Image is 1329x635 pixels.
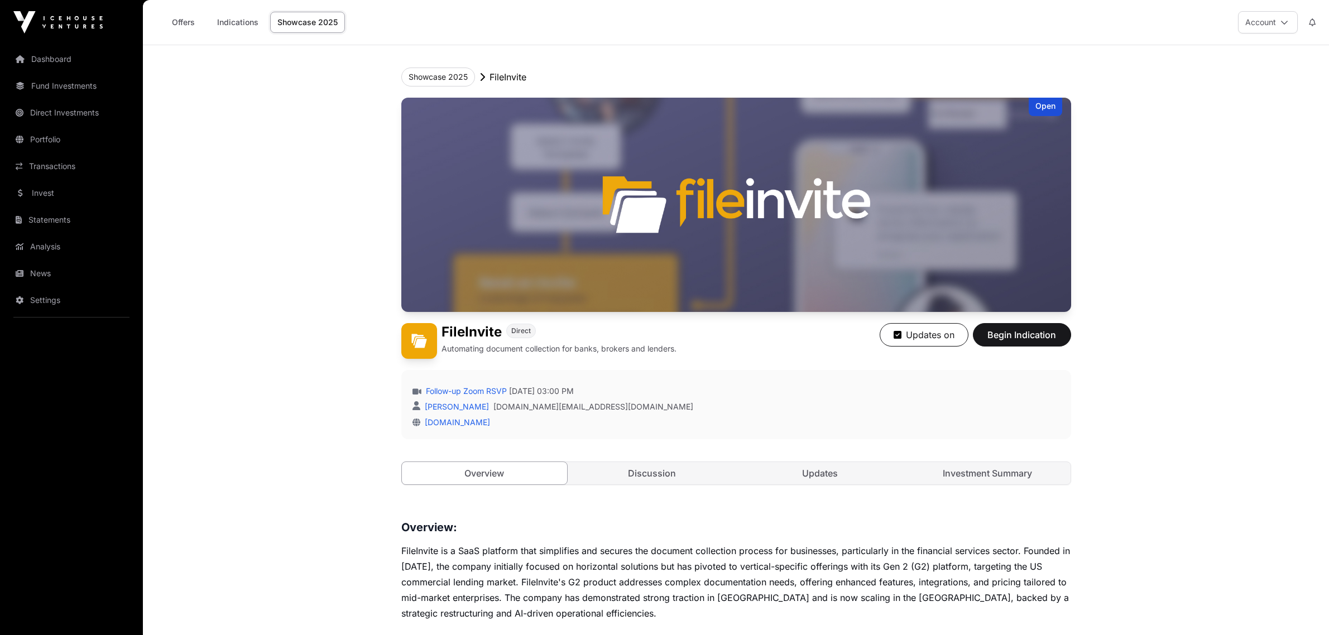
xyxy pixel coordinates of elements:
[737,462,903,484] a: Updates
[270,12,345,33] a: Showcase 2025
[9,47,134,71] a: Dashboard
[9,261,134,286] a: News
[13,11,103,33] img: Icehouse Ventures Logo
[9,127,134,152] a: Portfolio
[401,68,475,86] button: Showcase 2025
[905,462,1071,484] a: Investment Summary
[210,12,266,33] a: Indications
[401,518,1071,536] h3: Overview:
[442,343,677,354] p: Automating document collection for banks, brokers and lenders.
[9,154,134,179] a: Transactions
[511,326,531,335] span: Direct
[423,402,489,411] a: [PERSON_NAME]
[490,70,526,84] p: FileInvite
[401,461,568,485] a: Overview
[9,100,134,125] a: Direct Investments
[9,288,134,312] a: Settings
[9,181,134,205] a: Invest
[442,323,502,341] h1: FileInvite
[973,323,1071,347] button: Begin Indication
[401,323,437,359] img: FileInvite
[509,386,574,397] span: [DATE] 03:00 PM
[973,334,1071,345] a: Begin Indication
[9,74,134,98] a: Fund Investments
[1029,98,1062,116] div: Open
[493,401,693,412] a: [DOMAIN_NAME][EMAIL_ADDRESS][DOMAIN_NAME]
[9,234,134,259] a: Analysis
[880,323,968,347] button: Updates on
[9,208,134,232] a: Statements
[402,462,1071,484] nav: Tabs
[401,543,1071,621] p: FileInvite is a SaaS platform that simplifies and secures the document collection process for bus...
[420,417,490,427] a: [DOMAIN_NAME]
[569,462,735,484] a: Discussion
[987,328,1057,341] span: Begin Indication
[1238,11,1298,33] button: Account
[401,98,1071,312] img: FileInvite
[161,12,205,33] a: Offers
[424,386,507,397] a: Follow-up Zoom RSVP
